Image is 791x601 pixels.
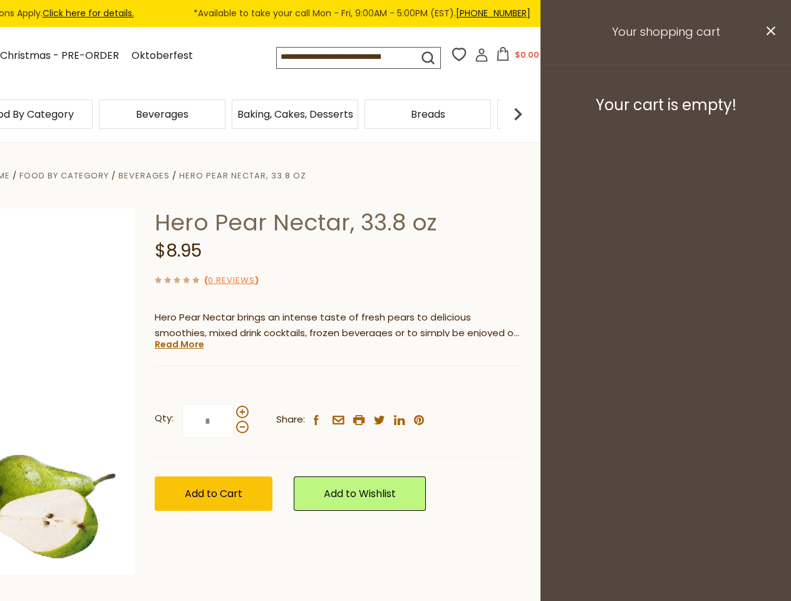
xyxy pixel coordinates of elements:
p: Hero Pear Nectar brings an intense taste of fresh pears to delicious smoothies, mixed drink cockt... [155,310,521,341]
span: *Available to take your call Mon - Fri, 9:00AM - 5:00PM (EST). [194,6,530,21]
a: Beverages [136,110,189,119]
a: Oktoberfest [132,48,193,64]
span: ( ) [204,274,259,286]
button: Add to Cart [155,476,272,511]
a: Read More [155,338,204,351]
input: Qty: [182,404,234,438]
a: Beverages [118,170,170,182]
img: next arrow [505,101,530,126]
a: Click here for details. [43,7,134,19]
a: Baking, Cakes, Desserts [237,110,353,119]
span: $0.00 [515,49,539,61]
a: Add to Wishlist [294,476,426,511]
span: Add to Cart [185,486,242,501]
button: $0.00 [491,47,544,66]
span: $8.95 [155,239,202,263]
a: Hero Pear Nectar, 33.8 oz [179,170,306,182]
a: [PHONE_NUMBER] [456,7,530,19]
span: Share: [276,412,305,428]
a: Breads [411,110,445,119]
strong: Qty: [155,411,173,426]
a: 0 Reviews [208,274,255,287]
h1: Hero Pear Nectar, 33.8 oz [155,208,521,237]
h3: Your cart is empty! [556,96,775,115]
a: Food By Category [19,170,109,182]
